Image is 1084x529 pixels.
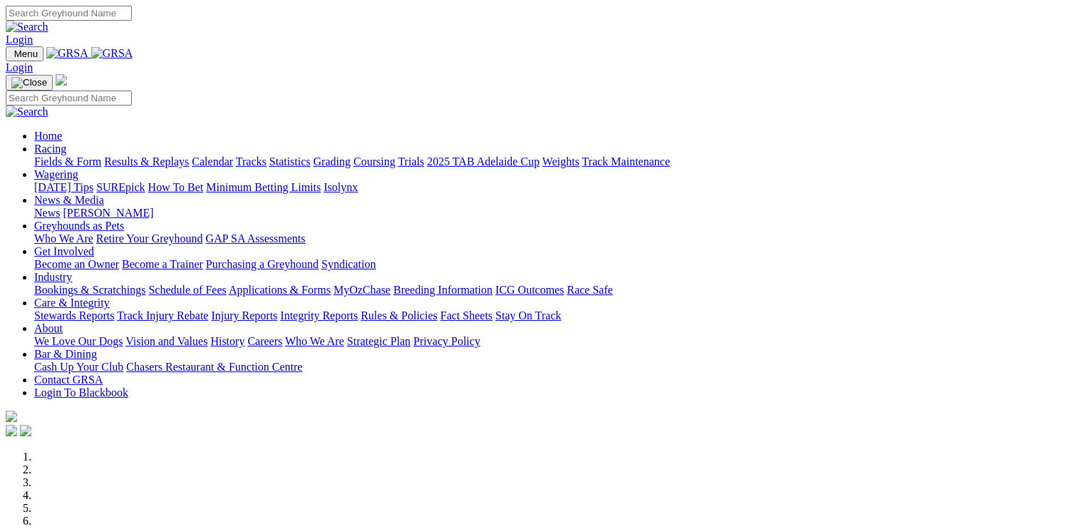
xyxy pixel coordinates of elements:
[34,245,94,257] a: Get Involved
[34,322,63,334] a: About
[34,335,1078,348] div: About
[269,155,311,168] a: Statistics
[6,411,17,422] img: logo-grsa-white.png
[34,361,123,373] a: Cash Up Your Club
[34,207,60,219] a: News
[34,374,103,386] a: Contact GRSA
[542,155,579,168] a: Weights
[34,258,1078,271] div: Get Involved
[206,258,319,270] a: Purchasing a Greyhound
[321,258,376,270] a: Syndication
[495,284,564,296] a: ICG Outcomes
[34,181,93,193] a: [DATE] Tips
[34,232,1078,245] div: Greyhounds as Pets
[34,181,1078,194] div: Wagering
[361,309,438,322] a: Rules & Policies
[56,74,67,86] img: logo-grsa-white.png
[34,258,119,270] a: Become an Owner
[34,207,1078,220] div: News & Media
[206,181,321,193] a: Minimum Betting Limits
[46,47,88,60] img: GRSA
[280,309,358,322] a: Integrity Reports
[34,232,93,245] a: Who We Are
[34,271,72,283] a: Industry
[314,155,351,168] a: Grading
[324,181,358,193] a: Isolynx
[34,386,128,399] a: Login To Blackbook
[34,309,1078,322] div: Care & Integrity
[334,284,391,296] a: MyOzChase
[11,77,47,88] img: Close
[34,155,1078,168] div: Racing
[34,130,62,142] a: Home
[6,61,33,73] a: Login
[34,194,104,206] a: News & Media
[148,284,226,296] a: Schedule of Fees
[192,155,233,168] a: Calendar
[495,309,561,322] a: Stay On Track
[398,155,424,168] a: Trials
[6,425,17,436] img: facebook.svg
[347,335,411,347] a: Strategic Plan
[122,258,203,270] a: Become a Trainer
[34,155,101,168] a: Fields & Form
[104,155,189,168] a: Results & Replays
[285,335,344,347] a: Who We Are
[34,143,66,155] a: Racing
[6,46,43,61] button: Toggle navigation
[247,335,282,347] a: Careers
[126,361,302,373] a: Chasers Restaurant & Function Centre
[34,284,1078,297] div: Industry
[96,232,203,245] a: Retire Your Greyhound
[6,6,132,21] input: Search
[211,309,277,322] a: Injury Reports
[34,168,78,180] a: Wagering
[117,309,208,322] a: Track Injury Rebate
[567,284,612,296] a: Race Safe
[34,335,123,347] a: We Love Our Dogs
[427,155,540,168] a: 2025 TAB Adelaide Cup
[353,155,396,168] a: Coursing
[14,48,38,59] span: Menu
[91,47,133,60] img: GRSA
[6,75,53,91] button: Toggle navigation
[34,348,97,360] a: Bar & Dining
[6,106,48,118] img: Search
[6,91,132,106] input: Search
[34,297,110,309] a: Care & Integrity
[96,181,145,193] a: SUREpick
[125,335,207,347] a: Vision and Values
[34,220,124,232] a: Greyhounds as Pets
[393,284,492,296] a: Breeding Information
[63,207,153,219] a: [PERSON_NAME]
[34,284,145,296] a: Bookings & Scratchings
[206,232,306,245] a: GAP SA Assessments
[148,181,204,193] a: How To Bet
[34,309,114,322] a: Stewards Reports
[229,284,331,296] a: Applications & Forms
[413,335,480,347] a: Privacy Policy
[20,425,31,436] img: twitter.svg
[6,34,33,46] a: Login
[6,21,48,34] img: Search
[582,155,670,168] a: Track Maintenance
[210,335,244,347] a: History
[34,361,1078,374] div: Bar & Dining
[440,309,492,322] a: Fact Sheets
[236,155,267,168] a: Tracks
